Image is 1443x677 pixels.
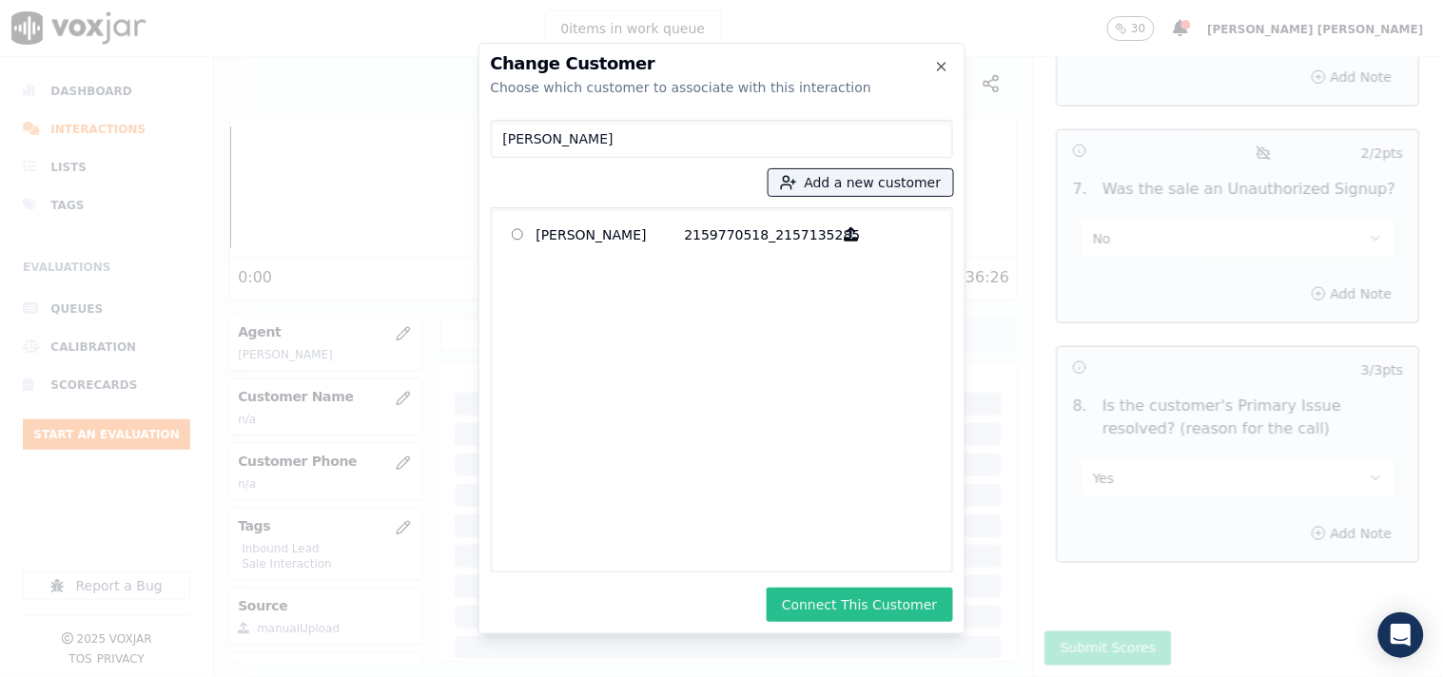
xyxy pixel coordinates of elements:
[491,78,953,97] div: Choose which customer to associate with this interaction
[769,169,953,196] button: Add a new customer
[536,220,685,249] p: [PERSON_NAME]
[512,228,524,241] input: [PERSON_NAME] 2159770518_2157135285
[767,588,952,622] button: Connect This Customer
[685,220,833,249] p: 2159770518_2157135285
[491,120,953,158] input: Search Customers
[833,220,870,249] button: [PERSON_NAME] 2159770518_2157135285
[1378,612,1424,658] div: Open Intercom Messenger
[491,55,953,72] h2: Change Customer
